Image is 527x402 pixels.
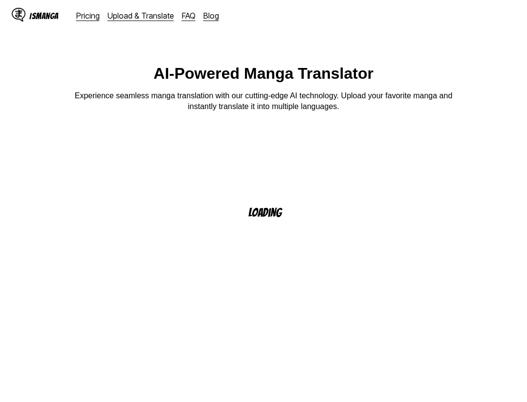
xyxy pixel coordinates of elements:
[76,11,100,21] a: Pricing
[108,11,174,21] a: Upload & Translate
[182,11,196,21] a: FAQ
[12,8,25,22] img: IsManga Logo
[12,8,76,23] a: IsManga LogoIsManga
[248,206,294,219] p: Loading
[29,11,59,21] div: IsManga
[203,11,219,21] a: Blog
[68,90,459,112] p: Experience seamless manga translation with our cutting-edge AI technology. Upload your favorite m...
[154,65,373,83] h1: AI-Powered Manga Translator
